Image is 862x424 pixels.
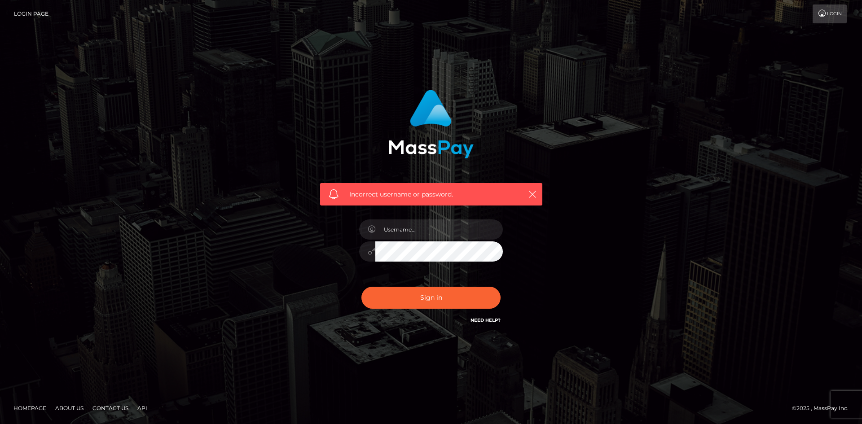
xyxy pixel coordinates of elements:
[10,401,50,415] a: Homepage
[134,401,151,415] a: API
[349,190,513,199] span: Incorrect username or password.
[813,4,847,23] a: Login
[14,4,48,23] a: Login Page
[388,90,474,158] img: MassPay Login
[361,287,501,309] button: Sign in
[792,403,855,413] div: © 2025 , MassPay Inc.
[375,219,503,240] input: Username...
[89,401,132,415] a: Contact Us
[52,401,87,415] a: About Us
[471,317,501,323] a: Need Help?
